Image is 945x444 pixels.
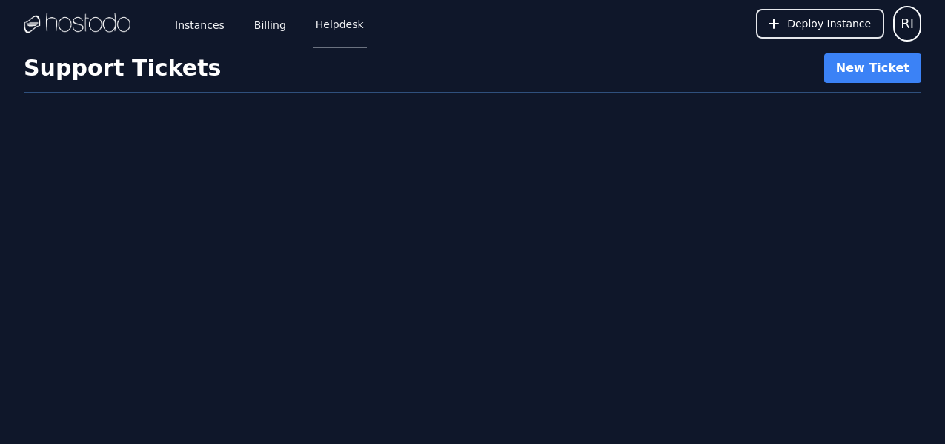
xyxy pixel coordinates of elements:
[787,16,871,31] span: Deploy Instance
[824,53,921,83] button: New Ticket
[24,13,130,35] img: Logo
[756,9,884,39] button: Deploy Instance
[893,6,921,42] button: User menu
[24,55,221,82] h1: Support Tickets
[901,13,914,34] span: RI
